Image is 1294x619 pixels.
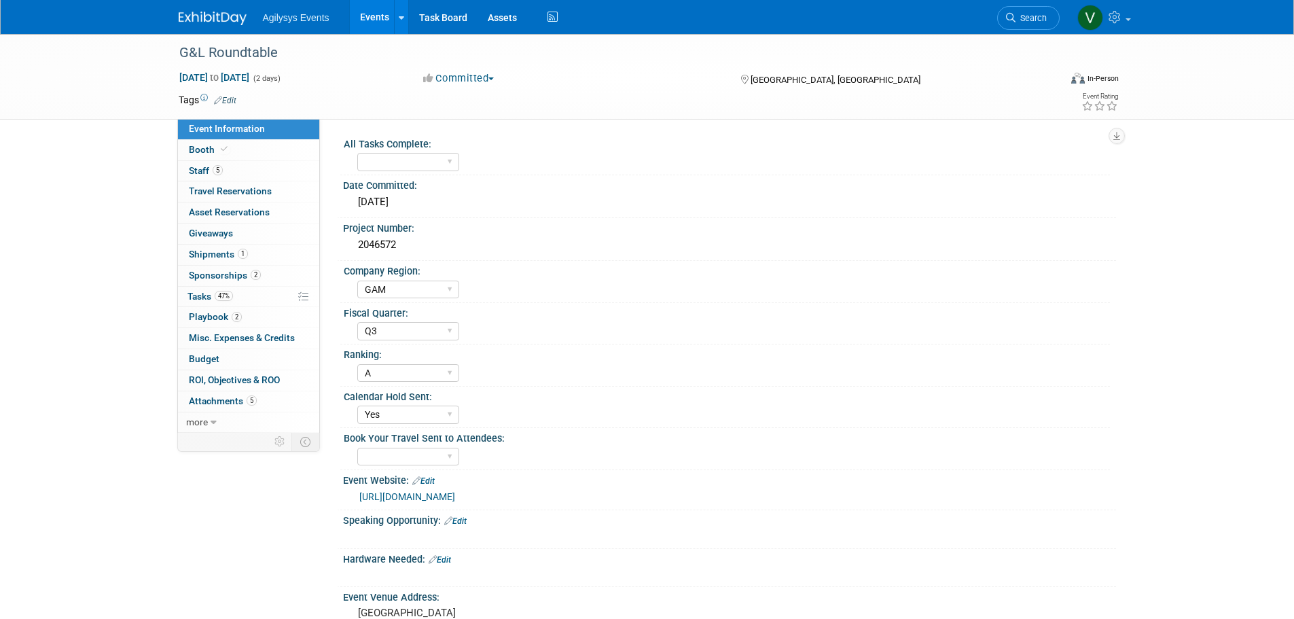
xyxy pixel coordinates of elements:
[178,391,319,412] a: Attachments5
[178,287,319,307] a: Tasks47%
[1016,13,1047,23] span: Search
[189,311,242,322] span: Playbook
[178,370,319,391] a: ROI, Objectives & ROO
[251,270,261,280] span: 2
[751,75,920,85] span: [GEOGRAPHIC_DATA], [GEOGRAPHIC_DATA]
[221,145,228,153] i: Booth reservation complete
[997,6,1060,30] a: Search
[343,549,1116,567] div: Hardware Needed:
[189,207,270,217] span: Asset Reservations
[178,224,319,244] a: Giveaways
[343,510,1116,528] div: Speaking Opportunity:
[343,175,1116,192] div: Date Committed:
[353,234,1106,255] div: 2046572
[179,12,247,25] img: ExhibitDay
[179,71,250,84] span: [DATE] [DATE]
[189,144,230,155] span: Booth
[214,96,236,105] a: Edit
[189,353,219,364] span: Budget
[344,134,1110,151] div: All Tasks Complete:
[189,228,233,238] span: Giveaways
[1071,73,1085,84] img: Format-Inperson.png
[189,185,272,196] span: Travel Reservations
[344,261,1110,278] div: Company Region:
[179,93,236,107] td: Tags
[343,470,1116,488] div: Event Website:
[187,291,233,302] span: Tasks
[189,332,295,343] span: Misc. Expenses & Credits
[252,74,281,83] span: (2 days)
[1087,73,1119,84] div: In-Person
[215,291,233,301] span: 47%
[343,218,1116,235] div: Project Number:
[232,312,242,322] span: 2
[359,491,455,502] a: [URL][DOMAIN_NAME]
[291,433,319,450] td: Toggle Event Tabs
[344,387,1110,404] div: Calendar Hold Sent:
[178,202,319,223] a: Asset Reservations
[343,587,1116,604] div: Event Venue Address:
[353,192,1106,213] div: [DATE]
[213,165,223,175] span: 5
[344,303,1110,320] div: Fiscal Quarter:
[1081,93,1118,100] div: Event Rating
[175,41,1039,65] div: G&L Roundtable
[1077,5,1103,31] img: Vaitiare Munoz
[178,161,319,181] a: Staff5
[412,476,435,486] a: Edit
[178,181,319,202] a: Travel Reservations
[344,428,1110,445] div: Book Your Travel Sent to Attendees:
[178,266,319,286] a: Sponsorships2
[980,71,1119,91] div: Event Format
[189,249,248,260] span: Shipments
[189,165,223,176] span: Staff
[247,395,257,406] span: 5
[186,417,208,427] span: more
[263,12,329,23] span: Agilysys Events
[178,245,319,265] a: Shipments1
[189,374,280,385] span: ROI, Objectives & ROO
[178,412,319,433] a: more
[178,328,319,349] a: Misc. Expenses & Credits
[268,433,292,450] td: Personalize Event Tab Strip
[189,270,261,281] span: Sponsorships
[178,140,319,160] a: Booth
[178,349,319,370] a: Budget
[238,249,248,259] span: 1
[178,119,319,139] a: Event Information
[344,344,1110,361] div: Ranking:
[208,72,221,83] span: to
[178,307,319,328] a: Playbook2
[189,123,265,134] span: Event Information
[444,516,467,526] a: Edit
[418,71,499,86] button: Committed
[189,395,257,406] span: Attachments
[429,555,451,565] a: Edit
